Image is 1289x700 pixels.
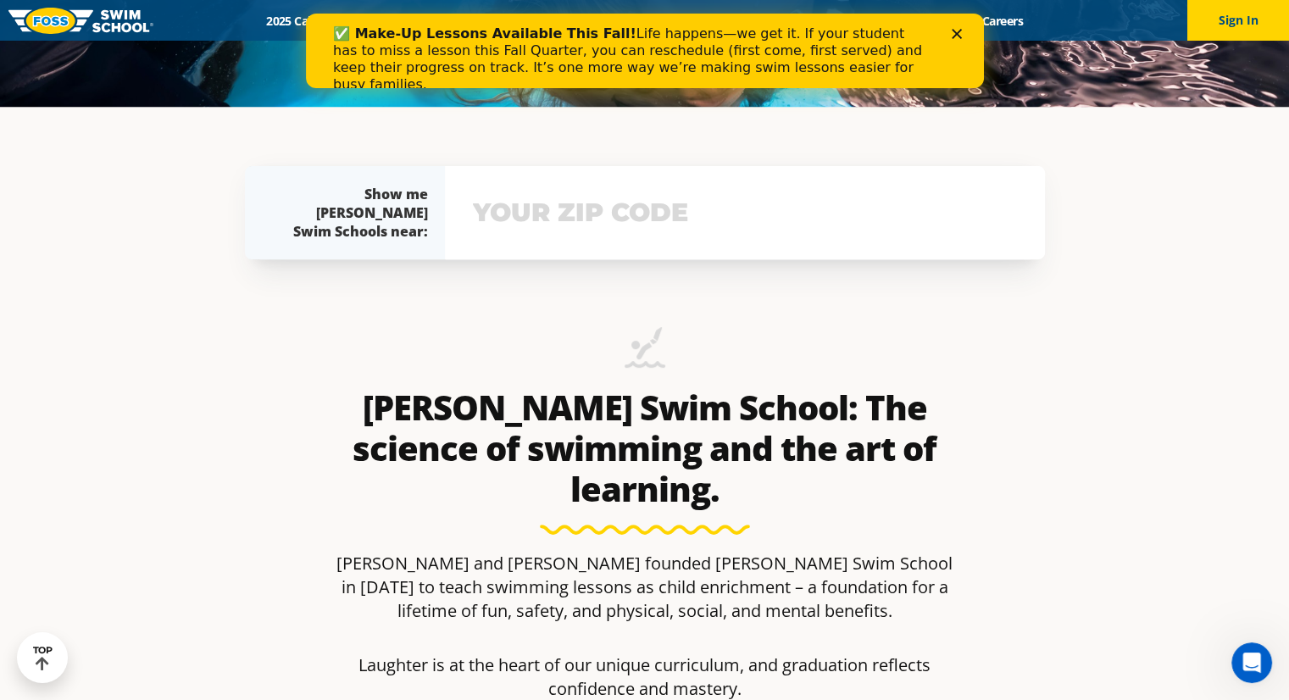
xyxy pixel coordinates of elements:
a: About [PERSON_NAME] [577,13,735,29]
div: Close [646,15,663,25]
iframe: Intercom live chat [1231,642,1272,683]
a: Schools [358,13,429,29]
iframe: Intercom live chat banner [306,14,984,88]
h2: [PERSON_NAME] Swim School: The science of swimming and the art of learning. [330,387,960,509]
img: icon-swimming-diving-2.png [625,327,665,379]
a: 2025 Calendar [252,13,358,29]
img: FOSS Swim School Logo [8,8,153,34]
a: Swim Path® Program [429,13,577,29]
b: ✅ Make-Up Lessons Available This Fall! [27,12,331,28]
div: Show me [PERSON_NAME] Swim Schools near: [279,185,428,241]
div: TOP [33,645,53,671]
input: YOUR ZIP CODE [469,188,1021,237]
a: Swim Like [PERSON_NAME] [735,13,914,29]
p: [PERSON_NAME] and [PERSON_NAME] founded [PERSON_NAME] Swim School in [DATE] to teach swimming les... [330,552,960,623]
div: Life happens—we get it. If your student has to miss a lesson this Fall Quarter, you can reschedul... [27,12,624,80]
a: Blog [914,13,967,29]
a: Careers [967,13,1037,29]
